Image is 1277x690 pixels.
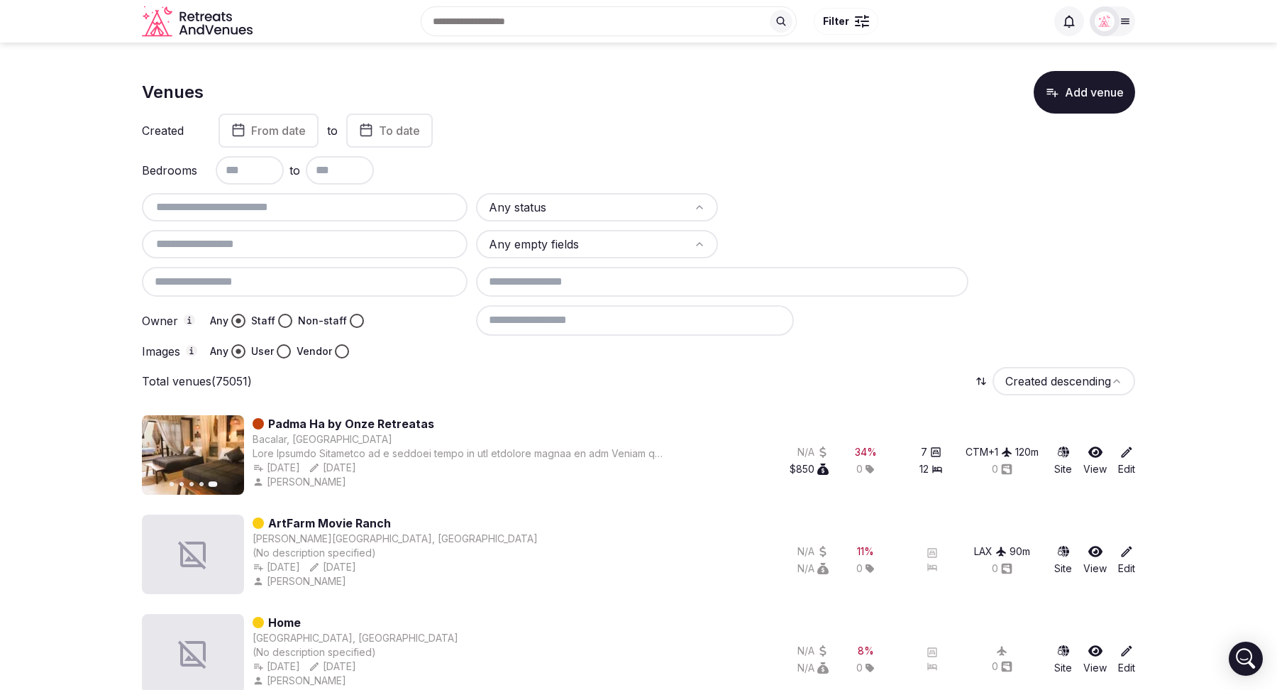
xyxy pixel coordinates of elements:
label: Any [210,344,228,358]
label: Staff [251,314,275,328]
button: [PERSON_NAME] [253,674,349,688]
a: View [1083,544,1107,576]
span: 0 [856,562,863,576]
button: [DATE] [309,461,356,475]
a: Site [1054,445,1072,476]
a: Padma Ha by Onze Retreatas [268,415,434,432]
button: Images [186,345,197,356]
div: CTM +1 [966,445,1012,459]
button: 11% [857,544,874,559]
button: [DATE] [309,659,356,674]
div: Lore Ipsumdo Sitametco ad e seddoei tempo in utl etdolore magnaa en adm Veniam qu Nostr Exercit, ... [253,447,668,461]
a: View [1083,644,1107,675]
button: 0 [992,462,1012,476]
button: To date [346,114,433,148]
button: N/A [797,544,829,559]
button: 120m [1015,445,1039,459]
a: ArtFarm Movie Ranch [268,515,391,532]
button: Go to slide 3 [189,482,194,486]
div: 11 % [857,544,874,559]
button: 0 [992,562,1012,576]
label: Vendor [297,344,332,358]
div: (No description specified) [253,645,458,659]
a: Edit [1118,644,1135,675]
button: Filter [814,8,878,35]
button: N/A [797,445,829,459]
button: 34% [855,445,877,459]
div: 120 m [1015,445,1039,459]
button: Go to slide 2 [179,482,184,486]
button: 90m [1010,544,1030,559]
a: Home [268,614,301,631]
label: Images [142,345,199,358]
button: [PERSON_NAME] [253,574,349,588]
span: 7 [921,445,927,459]
h1: Venues [142,80,204,104]
button: Go to slide 1 [170,482,174,486]
span: to [289,162,300,179]
a: Site [1054,644,1072,675]
label: Owner [142,314,199,327]
button: Go to slide 4 [199,482,204,486]
img: Matt Grant Oakes [1095,11,1115,31]
img: Featured image for Padma Ha by Onze Retreatas [142,415,244,495]
button: Owner [184,314,195,326]
button: N/A [797,562,829,576]
a: Edit [1118,544,1135,576]
div: 8 % [858,644,874,658]
button: LAX [974,544,1007,559]
button: 7 [921,445,941,459]
div: 0 [992,659,1012,674]
div: Open Intercom Messenger [1229,642,1263,676]
button: [DATE] [253,560,300,574]
button: Bacalar, [GEOGRAPHIC_DATA] [253,432,392,447]
button: [PERSON_NAME][GEOGRAPHIC_DATA], [GEOGRAPHIC_DATA] [253,532,538,546]
span: 12 [919,462,929,476]
label: to [327,123,338,138]
button: [DATE] [309,560,356,574]
button: N/A [797,644,829,658]
a: Visit the homepage [142,6,255,38]
button: Go to slide 5 [209,481,218,487]
label: User [251,344,274,358]
span: Filter [823,14,849,28]
p: Total venues (75051) [142,373,252,389]
span: From date [251,124,306,138]
label: Any [210,314,228,328]
button: [GEOGRAPHIC_DATA], [GEOGRAPHIC_DATA] [253,631,458,645]
div: (No description specified) [253,546,538,560]
a: Site [1054,544,1072,576]
button: [DATE] [253,659,300,674]
button: $850 [790,462,829,476]
label: Non-staff [298,314,347,328]
button: [PERSON_NAME] [253,475,349,489]
button: [DATE] [253,461,300,475]
div: 34 % [855,445,877,459]
button: N/A [797,661,829,675]
a: View [1083,445,1107,476]
label: Bedrooms [142,165,199,176]
label: Created [142,125,199,136]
